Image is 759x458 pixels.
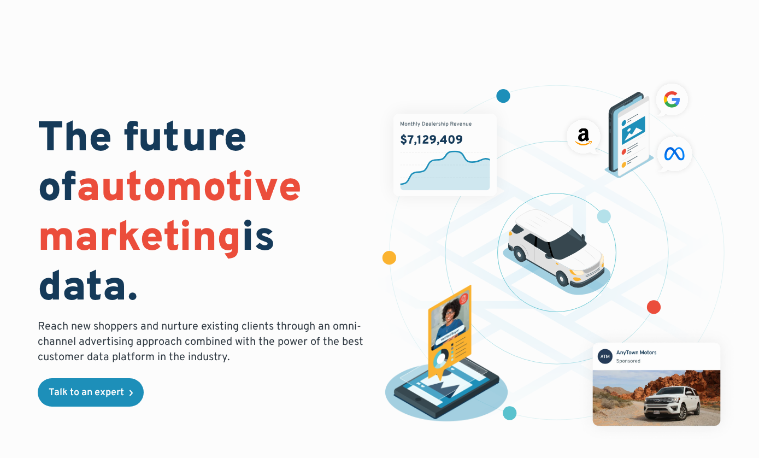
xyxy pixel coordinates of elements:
[575,325,738,443] img: mockup of facebook post
[38,378,144,407] a: Talk to an expert
[503,209,611,295] img: illustration of a vehicle
[393,114,496,196] img: chart showing monthly dealership revenue of $7m
[49,388,124,398] div: Talk to an expert
[376,285,517,426] img: persona of a buyer
[38,319,366,365] p: Reach new shoppers and nurture existing clients through an omni-channel advertising approach comb...
[562,79,697,178] img: ads on social media and advertising partners
[38,163,302,266] span: automotive marketing
[38,115,366,315] h1: The future of is data.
